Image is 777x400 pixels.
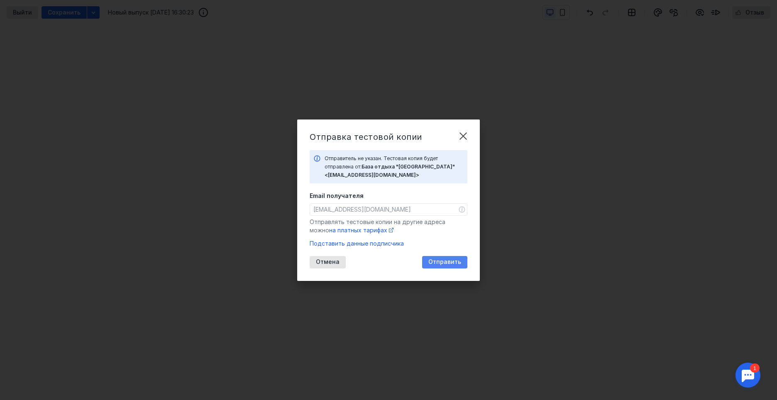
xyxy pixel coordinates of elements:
[325,154,463,179] div: Отправитель не указан. Тестовая копия будет отправлена от:
[19,5,28,14] div: 1
[310,240,404,247] span: Подставить данные подписчика
[362,163,455,170] b: База отдыха "[GEOGRAPHIC_DATA]"
[310,239,404,248] button: Подставить данные подписчика
[310,256,346,268] button: Отмена
[310,132,422,142] span: Отправка тестовой копии
[310,192,364,200] span: Email получателя
[310,218,467,234] div: Отправлять тестовые копии на другие адреса можно
[329,227,387,234] span: на платных тарифах
[316,259,340,266] span: Отмена
[428,259,461,266] span: Отправить
[422,256,467,268] button: Отправить
[325,172,419,178] b: <[EMAIL_ADDRESS][DOMAIN_NAME]>
[329,227,393,234] a: на платных тарифах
